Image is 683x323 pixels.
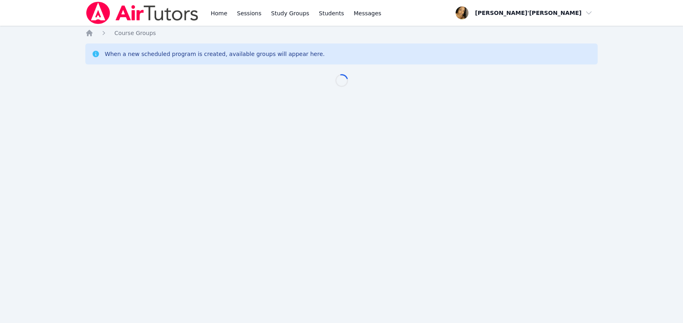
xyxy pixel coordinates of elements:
[114,29,156,37] a: Course Groups
[354,9,382,17] span: Messages
[85,2,199,24] img: Air Tutors
[85,29,598,37] nav: Breadcrumb
[105,50,325,58] div: When a new scheduled program is created, available groups will appear here.
[114,30,156,36] span: Course Groups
